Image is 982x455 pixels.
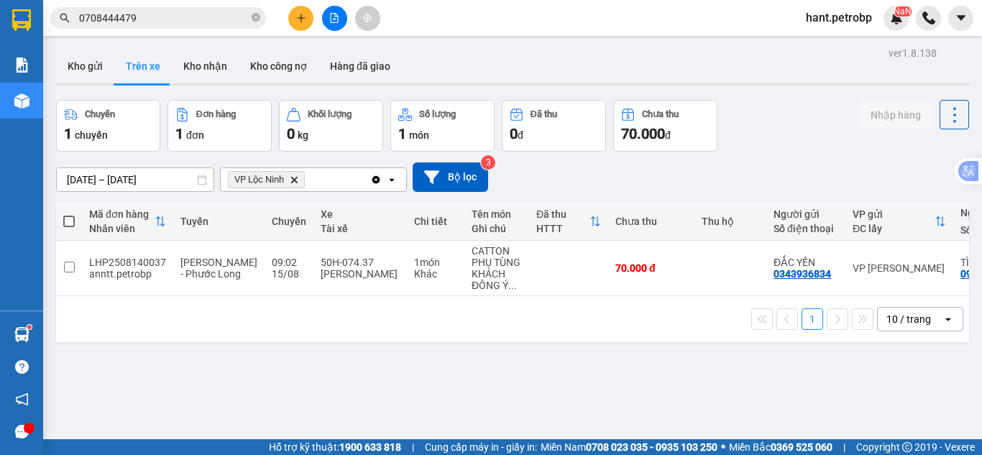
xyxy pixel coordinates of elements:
button: file-add [322,6,347,31]
input: Select a date range. [57,168,214,191]
div: Nhân viên [89,223,155,234]
div: 0343936834 [774,268,831,280]
button: caret-down [948,6,973,31]
button: Kho gửi [56,49,114,83]
button: plus [288,6,313,31]
th: Toggle SortBy [845,203,953,241]
div: Đơn hàng [196,109,236,119]
span: copyright [902,442,912,452]
span: VP Lộc Ninh [234,174,284,185]
div: 10 / trang [886,312,931,326]
button: Hàng đã giao [318,49,402,83]
div: Chi tiết [414,216,457,227]
button: Chưa thu70.000đ [613,100,717,152]
div: Thu hộ [702,216,759,227]
span: close-circle [252,12,260,25]
div: Người gửi [774,208,838,220]
span: Miền Bắc [729,439,832,455]
button: Chuyến1chuyến [56,100,160,152]
span: plus [296,13,306,23]
div: LHP2508140037 [89,257,166,268]
span: Miền Nam [541,439,717,455]
span: | [843,439,845,455]
span: 70.000 [621,125,665,142]
span: [PERSON_NAME] - Phước Long [180,257,257,280]
sup: 3 [481,155,495,170]
span: ... [508,280,517,291]
button: Đã thu0đ [502,100,606,152]
sup: NaN [894,6,912,17]
div: Xe [321,208,400,220]
div: Chuyến [85,109,115,119]
span: VP Lộc Ninh, close by backspace [228,171,305,188]
div: VP [PERSON_NAME] [853,262,946,274]
span: | [412,439,414,455]
div: VP gửi [853,208,935,220]
span: Hỗ trợ kỹ thuật: [269,439,401,455]
div: ĐẮC YẾN [774,257,838,268]
span: message [15,425,29,438]
button: Đơn hàng1đơn [168,100,272,152]
input: Tìm tên, số ĐT hoặc mã đơn [79,10,249,26]
strong: 0369 525 060 [771,441,832,453]
input: Selected VP Lộc Ninh. [308,173,309,187]
span: notification [15,392,29,406]
span: search [60,13,70,23]
img: phone-icon [922,12,935,24]
span: đơn [186,129,204,141]
div: Chuyến [272,216,306,227]
div: Số lượng [419,109,456,119]
span: ⚪️ [721,444,725,450]
span: đ [518,129,523,141]
span: file-add [329,13,339,23]
img: warehouse-icon [14,93,29,109]
span: aim [362,13,372,23]
span: Cung cấp máy in - giấy in: [425,439,537,455]
svg: open [386,174,398,185]
sup: 1 [27,325,32,329]
button: Kho công nợ [239,49,318,83]
button: Trên xe [114,49,172,83]
div: [PERSON_NAME] [321,268,400,280]
svg: open [942,313,954,325]
div: Ghi chú [472,223,522,234]
span: hant.petrobp [794,9,884,27]
div: Đã thu [531,109,557,119]
div: 70.000 đ [615,262,687,274]
svg: Clear all [370,174,382,185]
button: Số lượng1món [390,100,495,152]
div: Mã đơn hàng [89,208,155,220]
div: ĐC lấy [853,223,935,234]
button: aim [355,6,380,31]
img: warehouse-icon [14,327,29,342]
button: Bộ lọc [413,162,488,192]
span: 1 [398,125,406,142]
button: Khối lượng0kg [279,100,383,152]
div: 1 món [414,257,457,268]
div: CATTON PHỤ TÙNG [472,245,522,268]
span: question-circle [15,360,29,374]
div: Chưa thu [642,109,679,119]
span: món [409,129,429,141]
button: Kho nhận [172,49,239,83]
div: Tài xế [321,223,400,234]
strong: 1900 633 818 [339,441,401,453]
th: Toggle SortBy [82,203,173,241]
div: 15/08 [272,268,306,280]
div: Khác [414,268,457,280]
div: 50H-074.37 [321,257,400,268]
button: Nhập hàng [859,102,932,128]
div: 09:02 [272,257,306,268]
div: anntt.petrobp [89,268,166,280]
img: icon-new-feature [890,12,903,24]
div: ver 1.8.138 [889,45,937,61]
div: Khối lượng [308,109,352,119]
span: chuyến [75,129,108,141]
div: HTTT [536,223,589,234]
div: Số điện thoại [774,223,838,234]
span: 0 [510,125,518,142]
div: Tuyến [180,216,257,227]
span: đ [665,129,671,141]
img: logo-vxr [12,9,31,31]
div: Chưa thu [615,216,687,227]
